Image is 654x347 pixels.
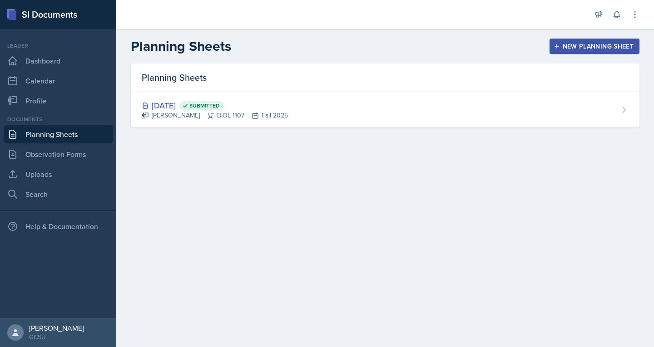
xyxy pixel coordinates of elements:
div: GCSU [29,332,84,342]
div: [PERSON_NAME] BIOL 1107 Fall 2025 [142,111,288,120]
button: New Planning Sheet [550,39,639,54]
div: Leader [4,42,113,50]
a: Uploads [4,165,113,183]
div: [DATE] [142,99,288,112]
a: Profile [4,92,113,110]
a: Observation Forms [4,145,113,163]
a: Search [4,185,113,203]
div: Documents [4,115,113,123]
span: Submitted [189,102,220,109]
div: Planning Sheets [131,64,639,92]
div: Help & Documentation [4,217,113,235]
a: Calendar [4,72,113,90]
a: Dashboard [4,52,113,70]
a: Planning Sheets [4,125,113,143]
h2: Planning Sheets [131,38,231,54]
div: [PERSON_NAME] [29,323,84,332]
a: [DATE] Submitted [PERSON_NAME]BIOL 1107Fall 2025 [131,92,639,127]
div: New Planning Sheet [555,43,634,50]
